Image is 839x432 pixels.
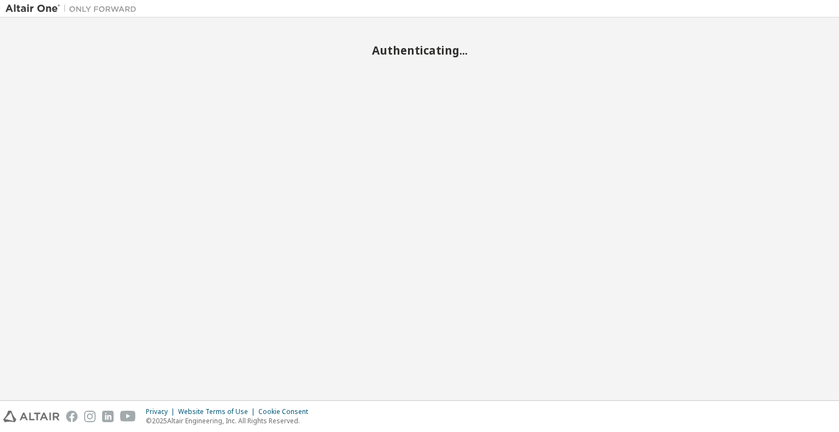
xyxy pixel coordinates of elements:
[5,43,834,57] h2: Authenticating...
[120,411,136,422] img: youtube.svg
[178,407,258,416] div: Website Terms of Use
[3,411,60,422] img: altair_logo.svg
[146,407,178,416] div: Privacy
[66,411,78,422] img: facebook.svg
[102,411,114,422] img: linkedin.svg
[258,407,315,416] div: Cookie Consent
[5,3,142,14] img: Altair One
[84,411,96,422] img: instagram.svg
[146,416,315,425] p: © 2025 Altair Engineering, Inc. All Rights Reserved.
